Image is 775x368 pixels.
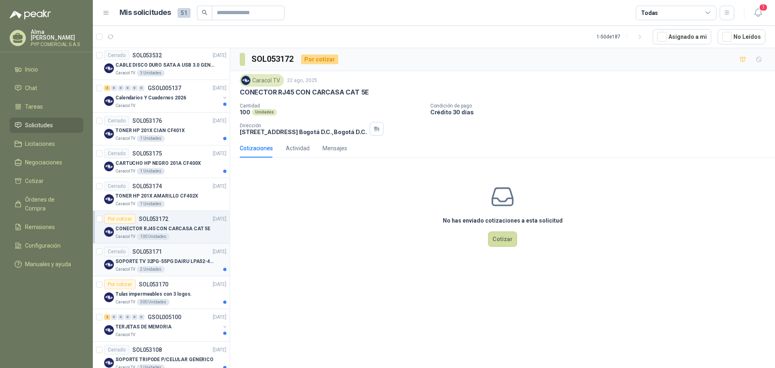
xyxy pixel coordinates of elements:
h1: Mis solicitudes [119,7,171,19]
p: SOL053170 [139,282,168,287]
p: [DATE] [213,84,226,92]
div: Cerrado [104,345,129,355]
span: Solicitudes [25,121,53,130]
div: 2 [104,314,110,320]
a: Licitaciones [10,136,83,151]
p: Dirección [240,123,367,128]
p: Caracol TV [115,70,135,76]
p: [DATE] [213,346,226,354]
a: 3 0 0 0 0 0 GSOL005137[DATE] Company LogoCalendarios Y Cuadernos 2026Caracol TV [104,83,228,109]
div: Cerrado [104,247,129,257]
p: SOL053175 [132,151,162,156]
div: Por cotizar [104,280,136,289]
p: [DATE] [213,52,226,59]
a: Chat [10,80,83,96]
div: 0 [118,314,124,320]
span: Configuración [25,241,61,250]
div: 0 [125,85,131,91]
span: Negociaciones [25,158,62,167]
a: CerradoSOL053171[DATE] Company LogoSOPORTE TV 32PG-55PG DAIRU LPA52-446KIT2Caracol TV2 Unidades [93,244,230,276]
p: PYP COMERCIAL S.A.S [31,42,83,47]
p: GSOL005100 [148,314,181,320]
div: Por cotizar [104,214,136,224]
span: 51 [178,8,191,18]
a: CerradoSOL053176[DATE] Company LogoTONER HP 201X CIAN CF401XCaracol TV1 Unidades [93,113,230,145]
a: Manuales y ayuda [10,257,83,272]
img: Company Logo [104,129,114,139]
div: 1 - 50 de 187 [597,30,646,43]
img: Company Logo [104,63,114,73]
span: Inicio [25,65,38,74]
img: Company Logo [241,76,250,85]
img: Company Logo [104,96,114,106]
p: Tulas impermeables con 3 logos. [115,290,192,298]
div: 0 [132,314,138,320]
div: 0 [138,314,145,320]
div: 1 Unidades [137,168,165,175]
img: Company Logo [104,260,114,269]
p: SOL053532 [132,53,162,58]
p: SOL053172 [139,216,168,222]
button: 7 [751,6,765,20]
div: Cerrado [104,149,129,158]
span: Órdenes de Compra [25,195,75,213]
img: Company Logo [104,358,114,368]
span: Remisiones [25,223,55,231]
p: TERJETAS DE MEMORIA [115,323,172,331]
p: [STREET_ADDRESS] Bogotá D.C. , Bogotá D.C. [240,128,367,135]
p: [DATE] [213,215,226,223]
a: CerradoSOL053174[DATE] Company LogoTONER HP 201X AMARILLO CF402XCaracol TV1 Unidades [93,178,230,211]
p: [DATE] [213,183,226,190]
p: CABLE DISCO DURO SATA A USB 3.0 GENERICO [115,61,216,69]
a: Inicio [10,62,83,77]
a: Cotizar [10,173,83,189]
div: Cerrado [104,116,129,126]
div: Mensajes [323,144,347,153]
p: [DATE] [213,248,226,256]
p: Cantidad [240,103,424,109]
p: [DATE] [213,150,226,158]
div: Caracol TV [240,74,284,86]
button: Asignado a mi [653,29,711,44]
img: Company Logo [104,292,114,302]
div: Por cotizar [301,55,338,64]
h3: No has enviado cotizaciones a esta solicitud [443,216,563,225]
p: Caracol TV [115,299,135,305]
p: CONECTOR RJ45 CON CARCASA CAT 5E [115,225,210,233]
p: CARTUCHO HP NEGRO 201A CF400X [115,160,201,167]
a: CerradoSOL053532[DATE] Company LogoCABLE DISCO DURO SATA A USB 3.0 GENERICOCaracol TV3 Unidades [93,47,230,80]
span: search [202,10,207,15]
div: 1 Unidades [137,201,165,207]
a: Órdenes de Compra [10,192,83,216]
p: [DATE] [213,117,226,125]
span: Chat [25,84,37,93]
a: Tareas [10,99,83,114]
p: 22 ago, 2025 [287,77,317,84]
p: Condición de pago [430,103,772,109]
img: Company Logo [104,194,114,204]
a: Por cotizarSOL053170[DATE] Company LogoTulas impermeables con 3 logos.Caracol TV300 Unidades [93,276,230,309]
button: Cotizar [488,231,517,247]
div: Todas [641,8,658,17]
p: [DATE] [213,281,226,288]
div: Cerrado [104,50,129,60]
span: Tareas [25,102,43,111]
a: CerradoSOL053175[DATE] Company LogoCARTUCHO HP NEGRO 201A CF400XCaracol TV1 Unidades [93,145,230,178]
div: 100 Unidades [137,233,170,240]
div: Unidades [252,109,277,116]
span: Licitaciones [25,139,55,148]
div: Actividad [286,144,310,153]
img: Logo peakr [10,10,51,19]
p: Caracol TV [115,168,135,175]
p: SOPORTE TRIPODE P/CELULAR GENERICO [115,356,214,364]
div: 3 Unidades [137,70,165,76]
p: Crédito 30 días [430,109,772,116]
a: Negociaciones [10,155,83,170]
p: SOL053108 [132,347,162,353]
p: SOL053174 [132,183,162,189]
a: Por cotizarSOL053172[DATE] Company LogoCONECTOR RJ45 CON CARCASA CAT 5ECaracol TV100 Unidades [93,211,230,244]
div: 300 Unidades [137,299,170,305]
p: TONER HP 201X AMARILLO CF402X [115,192,198,200]
div: 0 [132,85,138,91]
div: 2 Unidades [137,266,165,273]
